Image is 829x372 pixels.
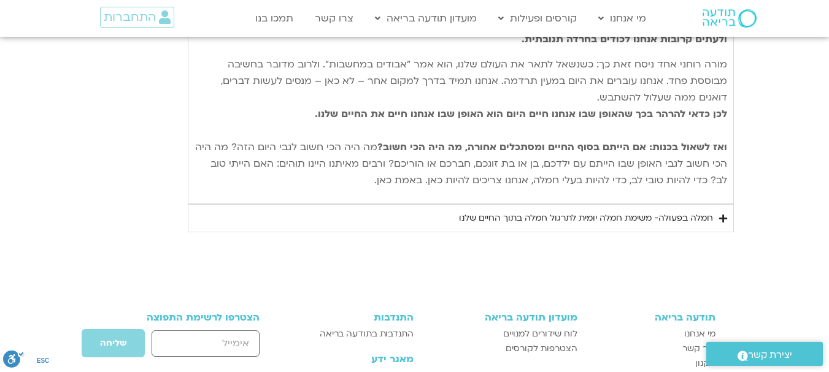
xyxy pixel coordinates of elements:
[590,341,715,356] a: צור קשר
[684,327,715,341] span: מי אנחנו
[188,204,734,232] summary: חמלה בפעולה- משימת חמלה יומית לתרגול חמלה בתוך החיים שלנו
[703,9,757,28] img: תודעה בריאה
[293,354,414,365] h3: מאגר ידע
[114,328,260,364] form: טופס חדש
[590,327,715,341] a: מי אנחנו
[682,341,715,356] span: צור קשר
[506,341,577,356] span: הצטרפות לקורסים
[100,338,126,348] span: שליחה
[459,211,713,226] div: חמלה בפעולה- משימת חמלה יומית לתרגול חמלה בתוך החיים שלנו
[426,327,577,341] a: לוח שידורים למנויים
[426,341,577,356] a: הצטרפות לקורסים
[81,328,145,358] button: שליחה
[748,347,792,363] span: יצירת קשר
[590,312,715,323] h3: תודעה בריאה
[104,10,156,24] span: התחברות
[309,7,360,30] a: צרו קשר
[369,7,483,30] a: מועדון תודעה בריאה
[293,312,414,323] h3: התנדבות
[426,312,577,323] h3: מועדון תודעה בריאה
[315,107,727,121] strong: לכן כדאי להרהר בכך שהאופן שבו אנחנו חיים היום הוא האופן שבו אנחנו חיים את החיים שלנו.
[114,312,260,323] h3: הצטרפו לרשימת התפוצה
[706,342,823,366] a: יצירת קשר
[320,327,414,341] span: התנדבות בתודעה בריאה
[590,356,715,371] a: תקנון
[695,356,715,371] span: תקנון
[377,140,727,154] b: ואז לשאול בכנות: אם הייתם בסוף החיים ומסתכלים אחורה, מה היה הכי חשוב?
[152,330,259,357] input: אימייל
[293,327,414,341] a: התנדבות בתודעה בריאה
[100,7,174,28] a: התחברות
[592,7,652,30] a: מי אנחנו
[492,7,583,30] a: קורסים ופעילות
[221,58,727,121] span: מורה רוחני אחד ניסח זאת כך: כשנשאל לתאר את העולם שלנו, הוא אמר "אבודים במחשבות". ולרוב מדובר בחשי...
[249,7,299,30] a: תמכו בנו
[195,140,727,187] span: מה היה הכי חשוב לגבי היום הזה? מה היה הכי חשוב לגבי האופן שבו הייתם עם ילדכם, בן או בת זוגכם, חבר...
[503,327,577,341] span: לוח שידורים למנויים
